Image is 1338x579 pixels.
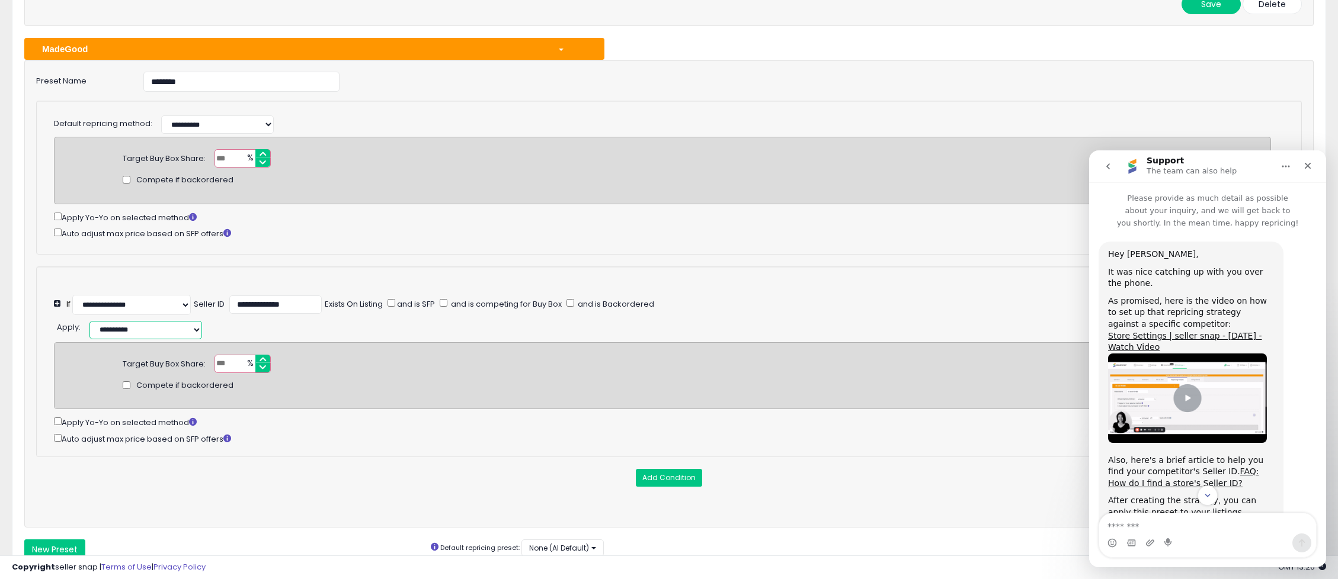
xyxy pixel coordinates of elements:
div: Auto adjust max price based on SFP offers [54,432,1296,445]
span: % [240,355,259,373]
div: Exists On Listing [325,299,383,310]
div: As promised, here is the video on how to set up that repricing strategy against a specific compet... [19,145,185,180]
div: Hey [PERSON_NAME],It was nice catching up with you over the phone.As promised, here is the video ... [9,91,194,416]
small: Default repricing preset: [440,543,520,552]
button: Start recording [75,388,85,397]
button: Upload attachment [56,388,66,397]
div: Hey [PERSON_NAME], [19,98,185,110]
span: and is Backordered [576,298,654,310]
span: Compete if backordered [136,175,233,186]
button: Send a message… [203,383,222,402]
button: Scroll to bottom [108,335,129,355]
a: Privacy Policy [153,561,206,572]
span: and is SFP [395,298,435,310]
label: Default repricing method: [54,118,152,130]
div: : [57,318,81,333]
div: Auto adjust max price based on SFP offers [54,226,1271,240]
span: and is competing for Buy Box [449,298,562,310]
div: It was nice catching up with you over the phone. [19,116,185,139]
div: Apply Yo-Yo on selected method [54,210,1271,224]
a: Store Settings | seller snap - [DATE] - Watch Video [19,181,172,202]
span: None (AI Default) [529,543,589,553]
button: Emoji picker [18,388,28,397]
div: Also, here's a brief article to help you find your competitor's Seller ID. [19,304,185,339]
div: seller snap | | [12,562,206,573]
button: MadeGood [24,38,604,60]
strong: Copyright [12,561,55,572]
button: Add Condition [636,469,702,487]
span: Compete if backordered [136,380,233,391]
label: Preset Name [27,72,135,87]
button: Gif picker [37,388,47,397]
div: Target Buy Box Share: [123,149,206,165]
span: Apply [57,321,79,333]
div: Gab says… [9,91,228,437]
div: Seller ID [194,299,225,310]
iframe: Intercom live chat [1089,150,1326,567]
button: New Preset [24,539,85,559]
button: None (AI Default) [521,539,604,557]
a: Terms of Use [101,561,152,572]
div: MadeGood [33,43,549,55]
textarea: Message… [10,363,227,383]
div: Apply Yo-Yo on selected method [54,415,1296,429]
div: Target Buy Box Share: [123,355,206,370]
span: % [240,150,259,168]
